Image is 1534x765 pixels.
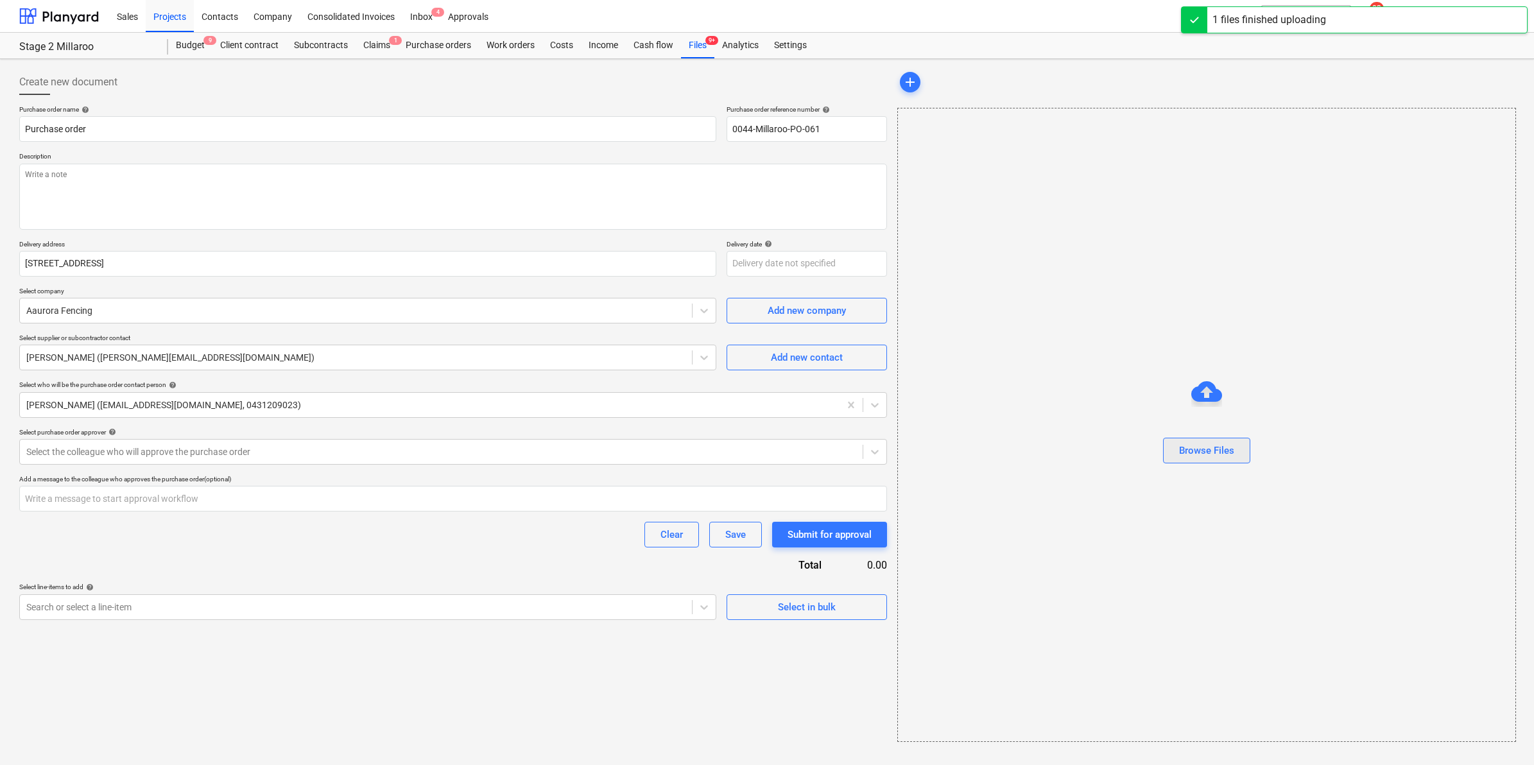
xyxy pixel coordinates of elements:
[727,251,887,277] input: Delivery date not specified
[286,33,356,58] a: Subcontracts
[19,116,716,142] input: Document name
[902,74,918,90] span: add
[106,428,116,436] span: help
[771,349,843,366] div: Add new contact
[725,526,746,543] div: Save
[356,33,398,58] a: Claims1
[705,36,718,45] span: 9+
[727,105,887,114] div: Purchase order reference number
[681,33,714,58] div: Files
[772,522,887,547] button: Submit for approval
[212,33,286,58] a: Client contract
[768,302,846,319] div: Add new company
[709,522,762,547] button: Save
[766,33,814,58] a: Settings
[727,240,887,248] div: Delivery date
[19,334,716,345] p: Select supplier or subcontractor contact
[83,583,94,591] span: help
[681,33,714,58] a: Files9+
[19,486,887,511] input: Write a message to start approval workflow
[398,33,479,58] a: Purchase orders
[19,240,716,251] p: Delivery address
[19,475,887,483] div: Add a message to the colleague who approves the purchase order (optional)
[727,345,887,370] button: Add new contact
[762,240,772,248] span: help
[19,74,117,90] span: Create new document
[820,106,830,114] span: help
[479,33,542,58] a: Work orders
[778,599,836,615] div: Select in bulk
[1179,442,1234,459] div: Browse Files
[389,36,402,45] span: 1
[168,33,212,58] div: Budget
[1212,12,1326,28] div: 1 files finished uploading
[19,251,716,277] input: Delivery address
[727,298,887,323] button: Add new company
[19,105,716,114] div: Purchase order name
[19,428,887,436] div: Select purchase order approver
[203,36,216,45] span: 9
[644,522,699,547] button: Clear
[356,33,398,58] div: Claims
[1163,438,1250,463] button: Browse Files
[19,583,716,591] div: Select line-items to add
[727,594,887,620] button: Select in bulk
[79,106,89,114] span: help
[788,526,872,543] div: Submit for approval
[727,116,887,142] input: Order number
[660,526,683,543] div: Clear
[720,558,842,572] div: Total
[19,381,887,389] div: Select who will be the purchase order contact person
[897,108,1516,742] div: Browse Files
[842,558,887,572] div: 0.00
[19,152,887,163] p: Description
[714,33,766,58] a: Analytics
[431,8,444,17] span: 4
[168,33,212,58] a: Budget9
[19,287,716,298] p: Select company
[542,33,581,58] a: Costs
[581,33,626,58] a: Income
[19,40,153,54] div: Stage 2 Millaroo
[626,33,681,58] a: Cash flow
[166,381,177,389] span: help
